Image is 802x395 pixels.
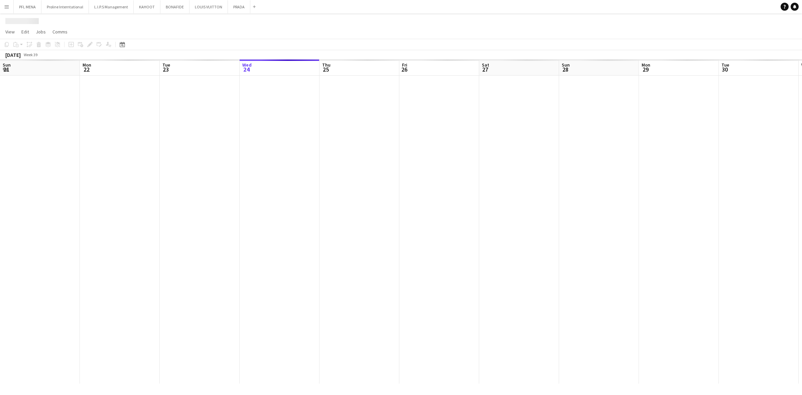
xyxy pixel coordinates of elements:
span: 28 [561,66,570,73]
span: 24 [241,66,252,73]
span: Fri [402,62,407,68]
span: 25 [321,66,330,73]
span: 26 [401,66,407,73]
button: KAHOOT [134,0,160,13]
span: Sun [562,62,570,68]
span: Sun [3,62,11,68]
div: [DATE] [5,52,21,58]
button: PFL MENA [14,0,41,13]
button: BONAFIDE [160,0,189,13]
a: Edit [19,27,32,36]
span: 21 [2,66,11,73]
a: Comms [50,27,70,36]
span: Mon [83,62,91,68]
button: L.I.P.S Management [89,0,134,13]
span: View [5,29,15,35]
button: Proline Interntational [41,0,89,13]
button: PRADA [228,0,250,13]
span: Jobs [36,29,46,35]
span: Tue [721,62,729,68]
button: LOUIS VUITTON [189,0,228,13]
span: 29 [641,66,650,73]
span: Edit [21,29,29,35]
span: 30 [720,66,729,73]
span: Sat [482,62,489,68]
span: 22 [82,66,91,73]
a: View [3,27,17,36]
span: Comms [52,29,68,35]
span: Wed [242,62,252,68]
span: Mon [642,62,650,68]
span: 27 [481,66,489,73]
span: Week 39 [22,52,39,57]
span: Tue [162,62,170,68]
span: Thu [322,62,330,68]
a: Jobs [33,27,48,36]
span: 23 [161,66,170,73]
